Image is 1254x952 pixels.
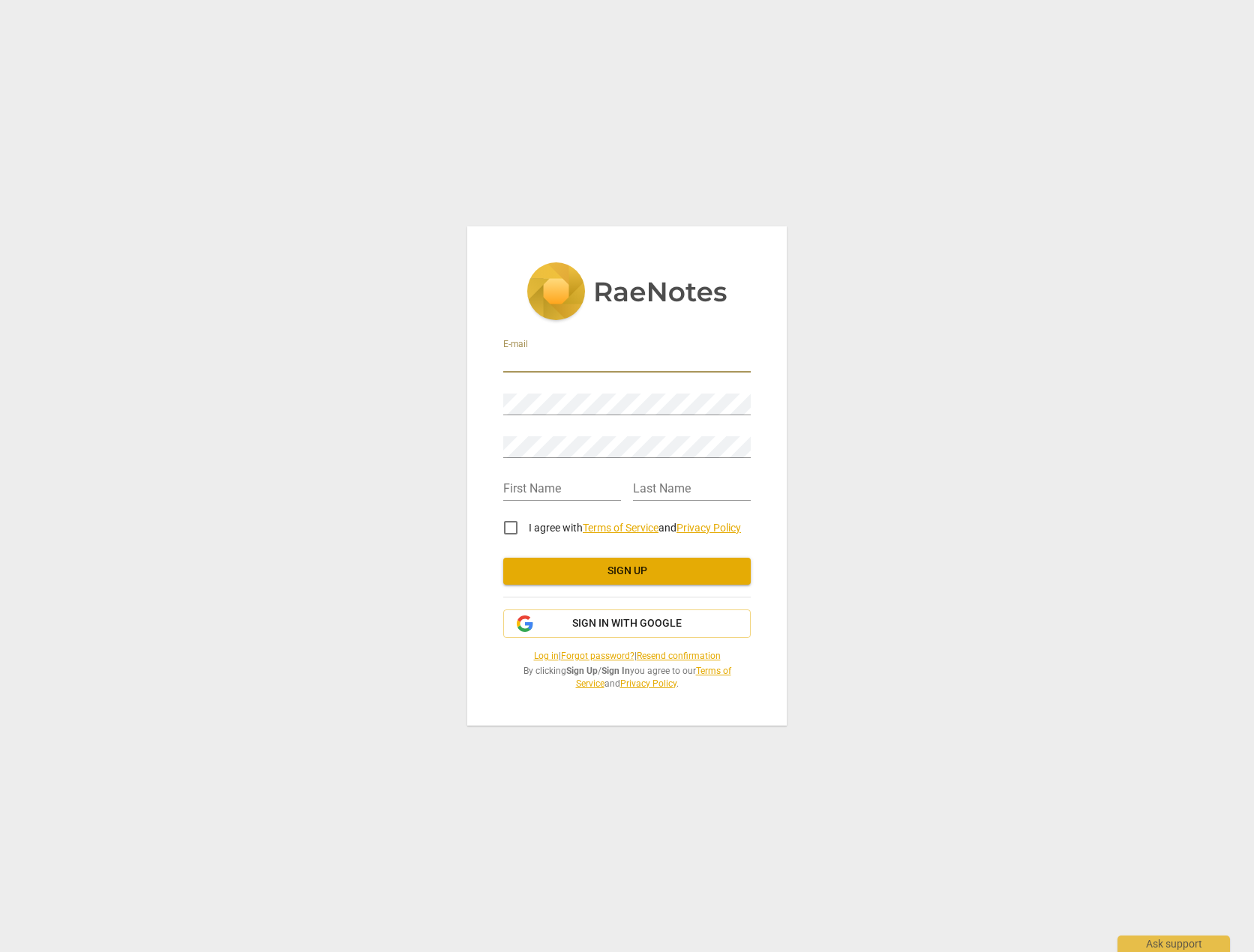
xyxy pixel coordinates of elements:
span: By clicking / you agree to our and . [503,665,751,690]
img: 5ac2273c67554f335776073100b6d88f.svg [526,262,727,324]
a: Resend confirmation [637,651,721,661]
span: Sign up [515,564,739,579]
span: I agree with and [529,522,741,534]
button: Sign in with Google [503,609,751,638]
a: Privacy Policy [676,522,741,534]
a: Privacy Policy [620,678,676,689]
b: Sign In [601,666,630,676]
span: Sign in with Google [572,616,682,631]
a: Forgot password? [561,651,634,661]
button: Sign up [503,558,751,585]
label: E-mail [503,340,528,349]
div: Ask support [1117,936,1230,952]
span: | | [503,650,751,663]
a: Terms of Service [583,522,658,534]
b: Sign Up [566,666,598,676]
a: Terms of Service [576,666,731,689]
a: Log in [534,651,559,661]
